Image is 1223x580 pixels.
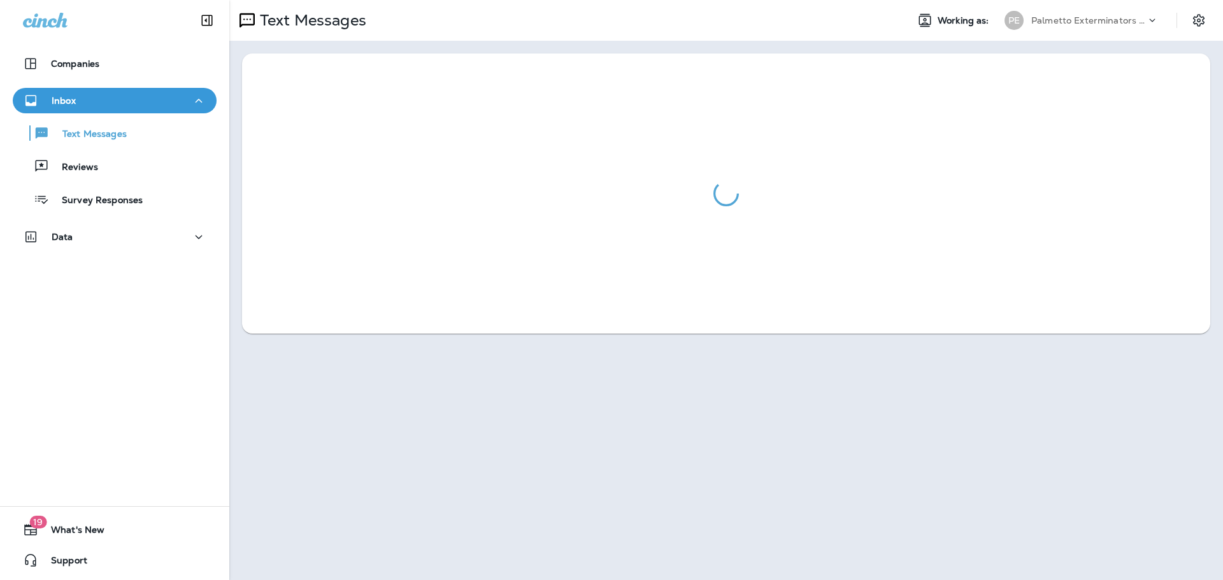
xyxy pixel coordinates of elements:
[1031,15,1146,25] p: Palmetto Exterminators LLC
[13,517,217,542] button: 19What's New
[13,120,217,146] button: Text Messages
[13,88,217,113] button: Inbox
[38,525,104,540] span: What's New
[49,162,98,174] p: Reviews
[51,59,99,69] p: Companies
[189,8,225,33] button: Collapse Sidebar
[13,51,217,76] button: Companies
[13,548,217,573] button: Support
[52,95,76,106] p: Inbox
[49,195,143,207] p: Survey Responses
[1187,9,1210,32] button: Settings
[13,224,217,250] button: Data
[938,15,992,26] span: Working as:
[50,129,127,141] p: Text Messages
[38,555,87,570] span: Support
[13,186,217,213] button: Survey Responses
[255,11,366,30] p: Text Messages
[29,516,46,528] span: 19
[1005,11,1024,30] div: PE
[52,232,73,242] p: Data
[13,153,217,180] button: Reviews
